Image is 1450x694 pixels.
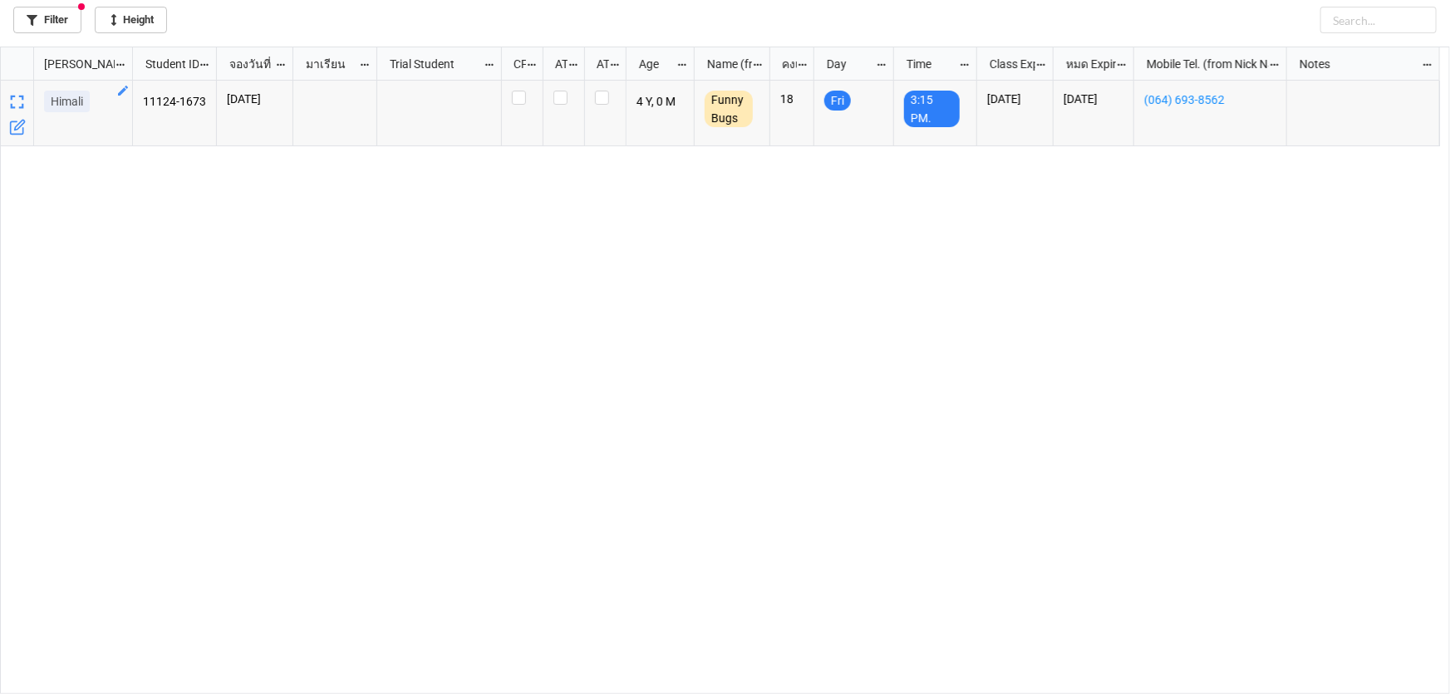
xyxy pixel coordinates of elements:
div: CF [504,55,527,73]
p: Himali [51,93,83,110]
a: (064) 693-8562 [1144,91,1276,109]
div: Name (from Class) [697,55,752,73]
div: ATK [587,55,610,73]
div: Student ID (from [PERSON_NAME] Name) [135,55,199,73]
div: Age [629,55,677,73]
div: หมด Expired date (from [PERSON_NAME] Name) [1056,55,1116,73]
div: ATT [545,55,568,73]
input: Search... [1320,7,1437,33]
p: 18 [780,91,804,107]
div: มาเรียน [296,55,359,73]
div: [PERSON_NAME] Name [34,55,115,73]
p: 11124-1673 [143,91,207,114]
div: จองวันที่ [219,55,275,73]
div: Class Expiration [980,55,1035,73]
div: grid [1,47,133,81]
p: 4 Y, 0 M [637,91,685,114]
a: Filter [13,7,81,33]
div: Trial Student [380,55,483,73]
p: [DATE] [987,91,1043,107]
div: Fri [824,91,851,111]
div: Time [897,55,959,73]
p: [DATE] [227,91,283,107]
div: Notes [1290,55,1421,73]
div: Mobile Tel. (from Nick Name) [1137,55,1268,73]
div: 3:15 PM. [904,91,960,127]
div: Day [817,55,876,73]
a: Height [95,7,167,33]
div: Funny Bugs [705,91,753,127]
div: คงเหลือ (from Nick Name) [772,55,797,73]
p: [DATE] [1064,91,1123,107]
